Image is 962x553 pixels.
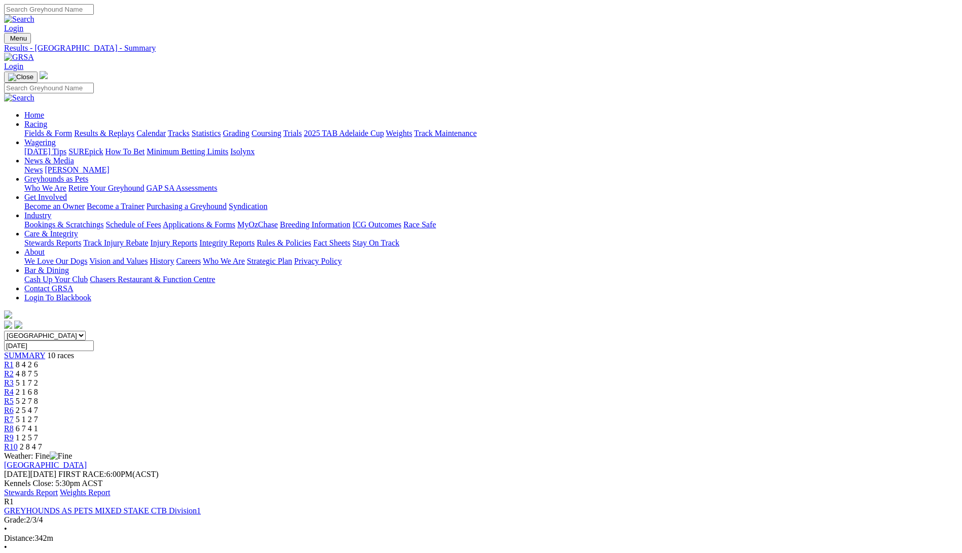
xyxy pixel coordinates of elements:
a: [PERSON_NAME] [45,165,109,174]
a: R5 [4,397,14,405]
a: Become an Owner [24,202,85,211]
a: Purchasing a Greyhound [147,202,227,211]
div: Wagering [24,147,958,156]
a: Login To Blackbook [24,293,91,302]
button: Toggle navigation [4,33,31,44]
span: 2 5 4 7 [16,406,38,414]
a: Bar & Dining [24,266,69,274]
span: 5 1 7 2 [16,378,38,387]
div: Greyhounds as Pets [24,184,958,193]
a: ICG Outcomes [352,220,401,229]
span: • [4,525,7,533]
a: R7 [4,415,14,424]
span: R1 [4,497,14,506]
a: Cash Up Your Club [24,275,88,284]
a: R2 [4,369,14,378]
a: Stewards Reports [24,238,81,247]
a: Breeding Information [280,220,350,229]
a: Retire Your Greyhound [68,184,145,192]
a: Injury Reports [150,238,197,247]
a: Become a Trainer [87,202,145,211]
a: R8 [4,424,14,433]
a: GAP SA Assessments [147,184,218,192]
a: R3 [4,378,14,387]
div: About [24,257,958,266]
a: About [24,248,45,256]
span: Weather: Fine [4,452,72,460]
a: R9 [4,433,14,442]
input: Search [4,83,94,93]
img: Search [4,93,34,102]
span: 1 2 5 7 [16,433,38,442]
span: Grade: [4,515,26,524]
a: Greyhounds as Pets [24,175,88,183]
a: SUREpick [68,147,103,156]
a: Weights [386,129,412,137]
a: Stay On Track [352,238,399,247]
div: Industry [24,220,958,229]
a: Bookings & Scratchings [24,220,103,229]
a: Get Involved [24,193,67,201]
img: Search [4,15,34,24]
a: MyOzChase [237,220,278,229]
a: Who We Are [24,184,66,192]
a: Statistics [192,129,221,137]
a: Results & Replays [74,129,134,137]
span: 10 races [47,351,74,360]
a: Stewards Report [4,488,58,497]
span: [DATE] [4,470,56,478]
img: logo-grsa-white.png [40,71,48,79]
a: Strategic Plan [247,257,292,265]
a: Grading [223,129,250,137]
a: Vision and Values [89,257,148,265]
input: Search [4,4,94,15]
div: 342m [4,534,958,543]
a: Racing [24,120,47,128]
span: • [4,543,7,551]
div: Results - [GEOGRAPHIC_DATA] - Summary [4,44,958,53]
a: Weights Report [60,488,111,497]
a: News [24,165,43,174]
a: Care & Integrity [24,229,78,238]
span: FIRST RACE: [58,470,106,478]
img: Fine [50,452,72,461]
a: Syndication [229,202,267,211]
input: Select date [4,340,94,351]
a: Tracks [168,129,190,137]
span: [DATE] [4,470,30,478]
span: Distance: [4,534,34,542]
a: 2025 TAB Adelaide Cup [304,129,384,137]
span: R10 [4,442,18,451]
a: Wagering [24,138,56,147]
a: Home [24,111,44,119]
span: 2 1 6 8 [16,388,38,396]
img: Close [8,73,33,81]
a: Race Safe [403,220,436,229]
a: [DATE] Tips [24,147,66,156]
a: R1 [4,360,14,369]
a: Contact GRSA [24,284,73,293]
a: How To Bet [105,147,145,156]
div: News & Media [24,165,958,175]
a: Privacy Policy [294,257,342,265]
a: R6 [4,406,14,414]
span: 5 1 2 7 [16,415,38,424]
div: Racing [24,129,958,138]
a: SUMMARY [4,351,45,360]
a: Fact Sheets [313,238,350,247]
span: 5 2 7 8 [16,397,38,405]
a: Track Injury Rebate [83,238,148,247]
a: Rules & Policies [257,238,311,247]
a: Applications & Forms [163,220,235,229]
a: Schedule of Fees [105,220,161,229]
div: Kennels Close: 5:30pm ACST [4,479,958,488]
a: Integrity Reports [199,238,255,247]
img: twitter.svg [14,321,22,329]
a: Track Maintenance [414,129,477,137]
